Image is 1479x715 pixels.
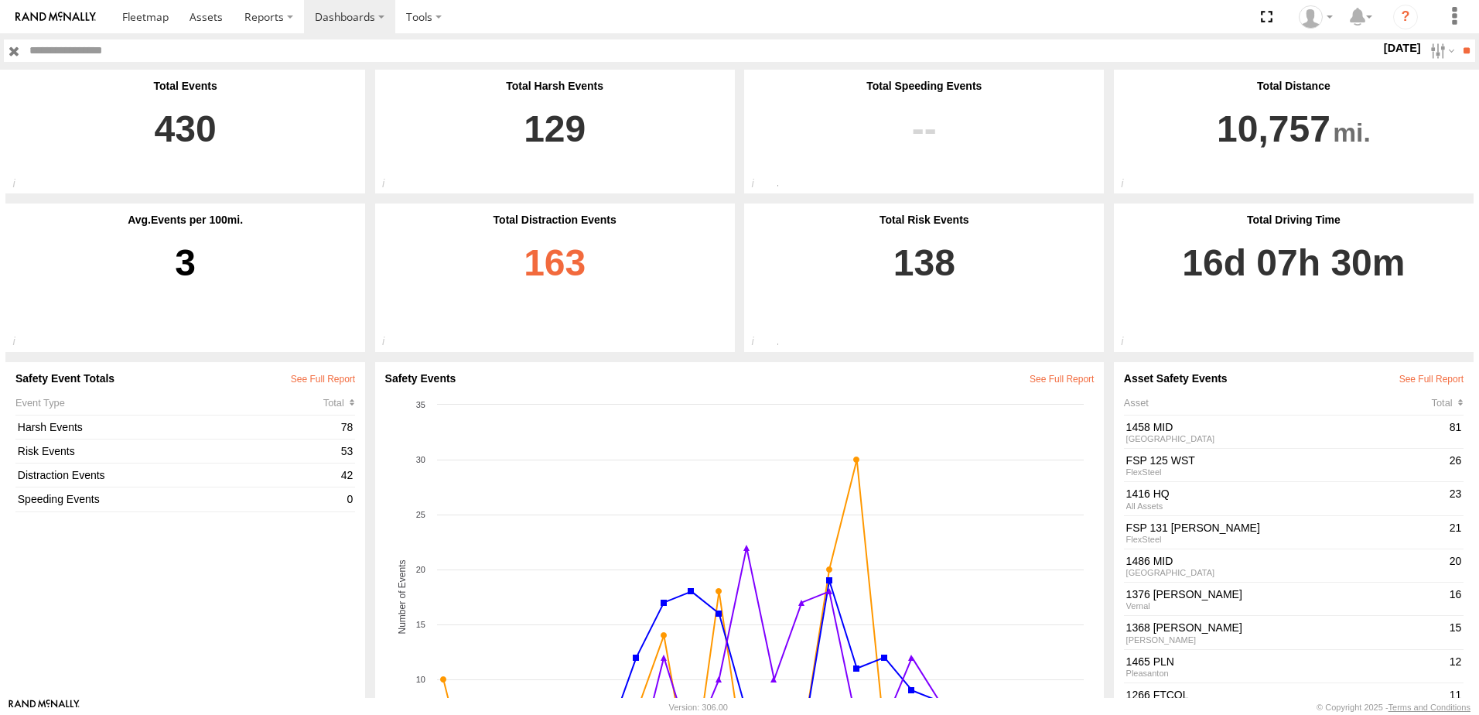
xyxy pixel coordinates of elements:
div: Total Speeding Events [754,80,1094,92]
tspan: 30 [415,455,425,464]
a: 10,757 [1124,92,1464,183]
a: 1458 MID [1126,420,1445,434]
a: FSP 131 [PERSON_NAME] [1126,521,1445,535]
div: [GEOGRAPHIC_DATA] [1126,568,1445,577]
div: 20 [1447,552,1464,580]
div: Safety Events [385,372,1095,385]
a: Distraction Events [18,468,336,482]
div: 53 [339,442,355,460]
div: Version: 306.00 [669,703,728,712]
div: Total number of safety events reported within the specified date range and applied filters [5,177,39,194]
tspan: 20 [415,565,425,574]
div: 78 [339,418,355,436]
div: FlexSteel [1126,467,1445,477]
div: Click to Sort [323,397,355,409]
div: Total distance travelled within the specified date range and applied filters [1114,177,1147,194]
a: View SpeedingEvents on Events Report [754,92,1094,183]
a: 163 [385,226,725,342]
label: Search Filter Options [1424,39,1457,62]
label: [DATE] [1381,39,1424,56]
div: [PERSON_NAME] [1126,635,1445,645]
tspan: 15 [415,620,425,629]
div: Pleasanton [1126,669,1445,678]
div: The average number of safety events reported per 100 within the specified date range and applied ... [5,335,39,352]
div: [GEOGRAPHIC_DATA] [1126,434,1445,443]
div: Total Distance [1124,80,1464,92]
div: FlexSteel [1126,535,1445,544]
div: Total number of Speeding events reported within the specified date range and applied filters [744,177,777,194]
a: 1368 [PERSON_NAME] [1126,621,1445,635]
i: ? [1393,5,1418,29]
div: 23 [1447,485,1464,513]
div: Asset Safety Events [1124,372,1464,385]
a: 16d 07h 30m [1124,226,1464,342]
a: 1416 HQ [1126,487,1445,501]
a: 1376 [PERSON_NAME] [1126,587,1445,601]
div: 3 [15,226,355,342]
div: Total Distraction Events [385,214,725,226]
a: 1465 PLN [1126,655,1445,669]
div: © Copyright 2025 - [1317,703,1470,712]
div: Asset [1124,397,1432,409]
div: 0 [345,491,355,509]
div: Total Risk Events [754,214,1094,226]
a: 129 [385,92,725,183]
a: FSP 125 WST [1126,453,1445,467]
div: Derrick Ball [1293,5,1338,29]
tspan: 10 [415,675,425,684]
a: 1486 MID [1126,554,1445,568]
a: Harsh Events [18,420,336,434]
div: 16 [1447,585,1464,613]
div: Total number of Risk events reported within the specified date range and applied filters [744,335,777,352]
div: Total Driving Time [1124,214,1464,226]
div: Total Events [15,80,355,92]
a: Visit our Website [9,700,80,715]
img: rand-logo.svg [15,12,96,22]
a: View All Events in Safety Report [1030,374,1094,385]
a: Terms and Conditions [1388,703,1470,712]
div: 15 [1447,619,1464,647]
div: Total number of Harsh driving events reported within the specified date range and applied filters [375,177,408,194]
a: Risk Events [18,444,336,458]
a: Speeding Events [18,492,343,506]
div: All Assets [1126,501,1445,511]
a: 138 [754,226,1094,342]
div: 12 [1447,652,1464,680]
div: 42 [339,466,355,484]
div: 21 [1447,518,1464,546]
div: 81 [1447,418,1464,446]
div: Safety Event Totals [15,372,355,385]
tspan: Number of Events [397,559,408,634]
div: Event Type [15,397,323,409]
div: 26 [1447,451,1464,479]
div: Total number of Distraction events reported within the specified date range and applied filters [375,335,408,352]
a: 430 [15,92,355,183]
div: Vernal [1126,601,1445,611]
tspan: 35 [415,400,425,409]
div: Total driving time within the specified date range and applied filters [1114,335,1147,352]
div: 11 [1447,686,1464,713]
div: Total Harsh Events [385,80,725,92]
div: Click to Sort [1432,397,1464,409]
tspan: 25 [415,510,425,519]
a: 1266 FTCOL [1126,688,1445,702]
